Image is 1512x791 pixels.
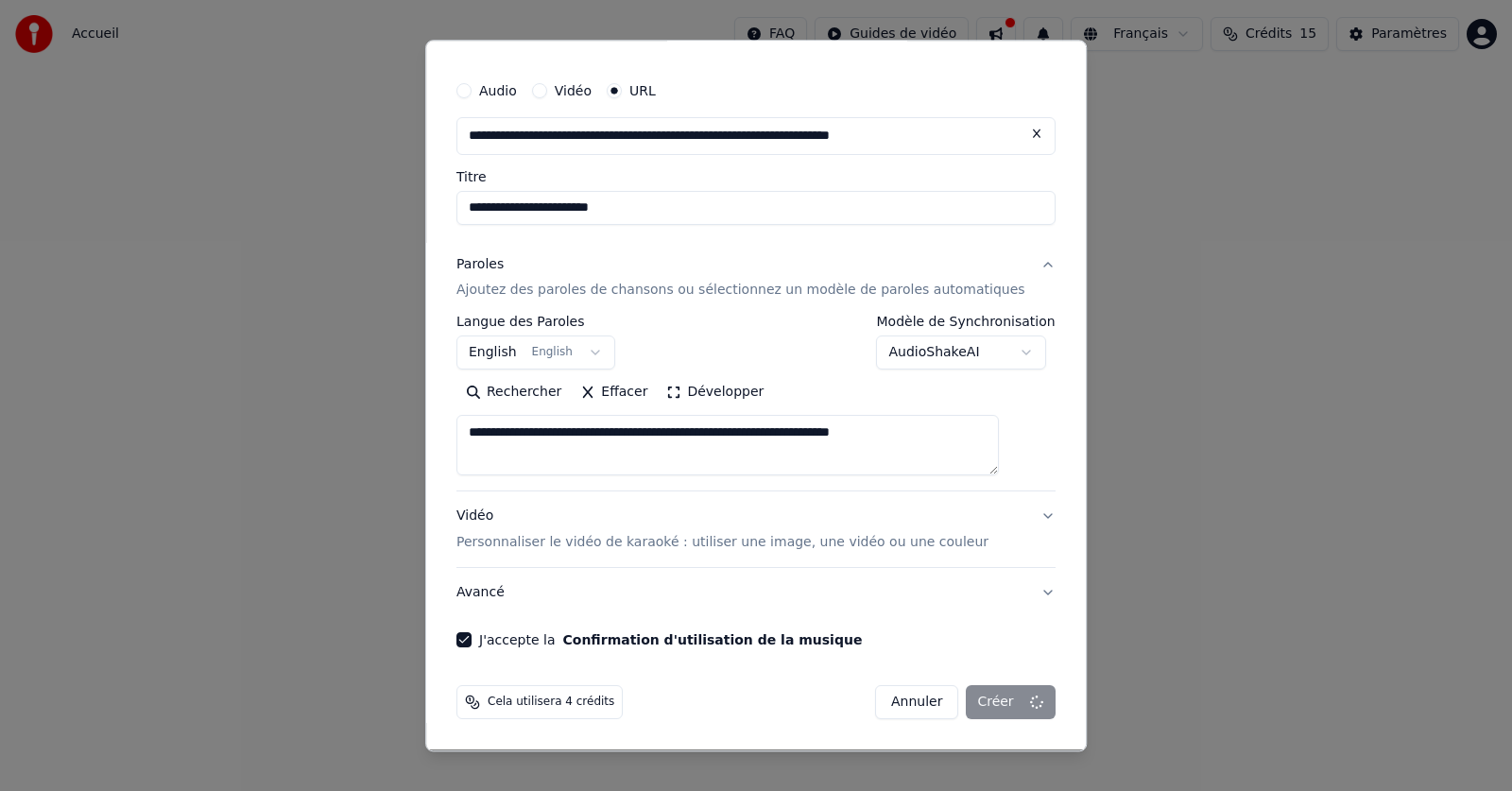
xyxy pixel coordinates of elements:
[456,378,571,408] button: Rechercher
[456,316,1056,491] div: ParolesAjoutez des paroles de chansons ou sélectionnez un modèle de paroles automatiques
[563,634,863,647] button: J'accepte la
[479,634,862,647] label: J'accepte la
[456,492,1056,568] button: VidéoPersonnaliser le vidéo de karaoké : utiliser une image, une vidéo ou une couleur
[456,282,1025,301] p: Ajoutez des paroles de chansons ou sélectionnez un modèle de paroles automatiques
[488,696,614,711] span: Cela utilisera 4 crédits
[875,686,958,720] button: Annuler
[456,569,1056,618] button: Avancé
[456,316,615,329] label: Langue des Paroles
[555,84,592,97] label: Vidéo
[877,316,1056,329] label: Modèle de Synchronisation
[456,255,504,274] div: Paroles
[571,378,657,408] button: Effacer
[658,378,774,408] button: Développer
[479,84,517,97] label: Audio
[629,84,656,97] label: URL
[456,240,1056,316] button: ParolesAjoutez des paroles de chansons ou sélectionnez un modèle de paroles automatiques
[449,25,1063,42] h2: Créer un Karaoké
[456,534,988,553] p: Personnaliser le vidéo de karaoké : utiliser une image, une vidéo ou une couleur
[456,507,988,553] div: Vidéo
[456,170,1056,183] label: Titre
